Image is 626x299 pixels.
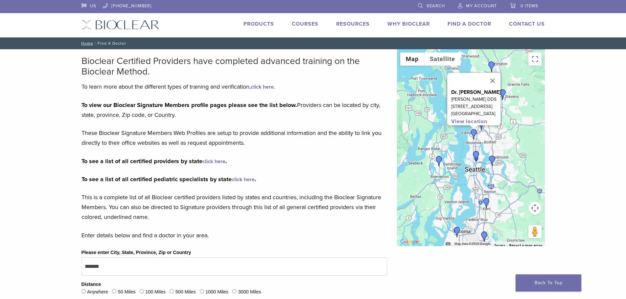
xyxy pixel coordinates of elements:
a: click here [232,176,255,183]
a: click here [202,158,225,165]
div: Dr. James Rosenwald [487,156,498,166]
div: Dr. Amy Thompson [498,89,508,100]
legend: Distance [81,281,101,288]
a: Resources [336,21,370,27]
p: These Bioclear Signature Members Web Profiles are setup to provide additional information and the... [81,128,387,148]
button: Keyboard shortcuts [446,242,450,246]
span: 0 items [521,3,538,9]
h2: Bioclear Certified Providers have completed advanced training on the Bioclear Method. [81,56,387,77]
strong: To view our Bioclear Signature Members profile pages please see the list below. [81,101,297,109]
button: Drag Pegman onto the map to open Street View [528,225,542,238]
a: Home [79,41,93,46]
img: Bioclear [81,20,159,30]
a: click here [251,84,274,90]
div: Dr. Charles Wallace [471,151,481,161]
label: 100 Miles [145,288,166,296]
div: Dr. David Clark [452,227,462,237]
a: Courses [292,21,318,27]
span: Map data ©2025 Google [454,242,490,246]
button: Show street map [400,53,424,66]
div: Dr. Brad Larreau [486,61,497,72]
p: [GEOGRAPHIC_DATA] [451,110,500,117]
div: Dr. Rose Holdren [434,156,444,166]
button: Map camera controls [528,202,542,215]
label: 50 Miles [118,288,136,296]
label: 3000 Miles [238,288,261,296]
div: Dr. Amrita Majumdar [481,198,492,208]
a: Back To Top [516,274,581,291]
label: 1000 Miles [205,288,228,296]
button: Show satellite imagery [424,53,461,66]
div: Dr. Megan Jones [469,129,479,139]
p: Dr. [PERSON_NAME] [451,89,500,96]
p: This is a complete list of all Bioclear certified providers listed by states and countries, inclu... [81,192,387,222]
a: Open this area in Google Maps (opens a new window) [399,238,420,246]
a: Find A Doctor [448,21,491,27]
p: Enter details below and find a doctor in your area. [81,230,387,240]
nav: Find A Doctor [77,37,550,49]
strong: To see a list of all certified providers by state . [81,158,227,165]
span: Search [427,3,445,9]
label: Please enter City, State, Province, Zip or Country [81,249,191,256]
a: Report a map error [509,244,543,247]
strong: To see a list of all certified pediatric specialists by state . [81,176,256,183]
button: Close [485,73,500,89]
a: Terms (opens in new tab) [494,244,505,247]
p: [PERSON_NAME] DDS [451,96,500,103]
a: Why Bioclear [387,21,430,27]
p: [STREET_ADDRESS] [451,103,500,110]
div: Dr. Chelsea Momany [479,231,490,242]
label: Anywhere [87,288,108,296]
p: To learn more about the different types of training and verification, . [81,82,387,92]
p: Providers can be located by city, state, province, Zip code, or Country. [81,100,387,120]
button: Toggle fullscreen view [528,53,542,66]
span: My Account [466,3,497,9]
span: / [93,42,98,45]
label: 500 Miles [175,288,196,296]
a: Products [243,21,274,27]
img: Google [399,238,420,246]
a: Contact Us [509,21,545,27]
a: View location [451,118,487,125]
